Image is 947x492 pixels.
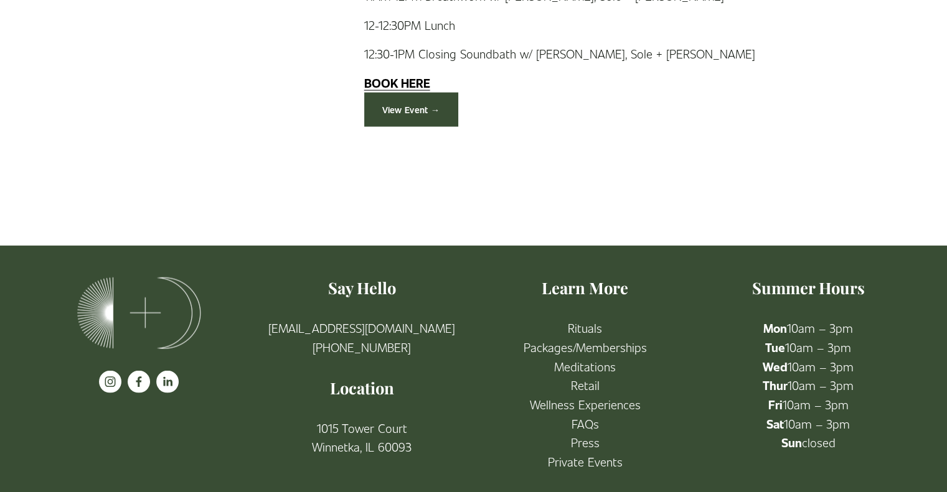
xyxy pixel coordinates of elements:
[568,318,602,338] a: Rituals
[554,357,616,376] a: Meditations
[572,414,599,434] a: FAQs
[765,339,785,355] strong: Tue
[768,396,782,412] strong: Fri
[364,75,430,91] strong: BOOK HERE
[261,277,463,299] h4: Say Hello
[364,44,910,63] p: 12:30-1PM Closing Soundbath w/ [PERSON_NAME], Sole + [PERSON_NAME]
[99,371,121,393] a: instagram-unauth
[763,358,788,374] strong: Wed
[766,415,784,432] strong: Sat
[707,318,909,452] p: 10am – 3pm 10am – 3pm 10am – 3pm 10am – 3pm 10am – 3pm 10am – 3pm closed
[364,93,458,127] a: View Event →
[364,16,910,35] p: 12-12:30PM Lunch
[261,377,463,399] h4: Location
[781,434,801,450] strong: Sun
[707,277,909,299] h4: Summer Hours
[128,371,150,393] a: facebook-unauth
[156,371,179,393] a: LinkedIn
[313,338,411,357] a: [PHONE_NUMBER]
[548,452,623,471] a: Private Events
[312,419,412,457] a: 1015 Tower CourtWinnetka, IL 60093
[578,376,600,395] a: etail
[364,75,430,90] a: BOOK HERE
[763,320,787,336] strong: Mon
[763,377,788,393] strong: Thur
[484,318,686,471] p: R
[530,395,641,414] a: Wellness Experiences
[571,433,600,452] a: Press
[484,277,686,299] h4: Learn More
[268,318,455,338] a: [EMAIL_ADDRESS][DOMAIN_NAME]
[524,338,647,357] a: Packages/Memberships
